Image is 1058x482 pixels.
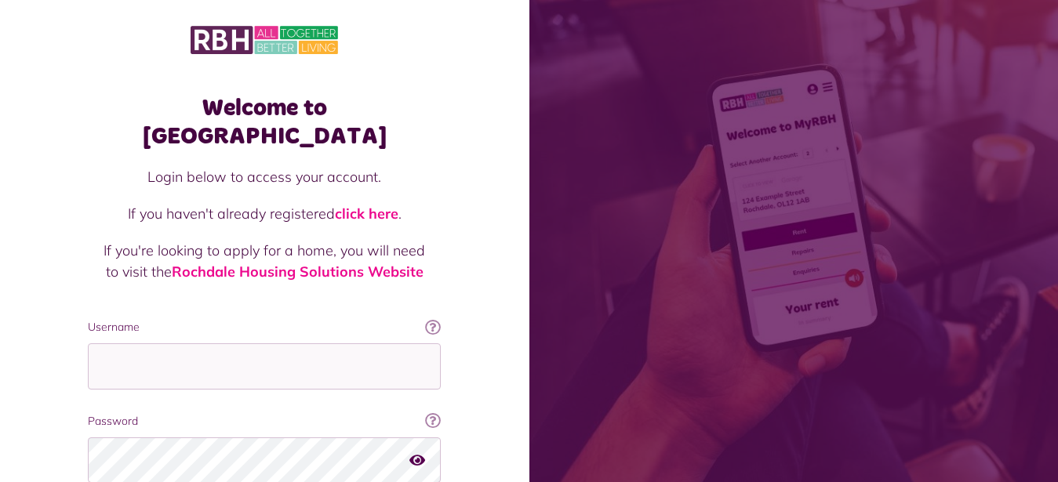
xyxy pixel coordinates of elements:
[88,319,441,335] label: Username
[172,263,424,281] a: Rochdale Housing Solutions Website
[104,166,425,187] p: Login below to access your account.
[191,24,338,56] img: MyRBH
[335,205,398,223] a: click here
[104,203,425,224] p: If you haven't already registered .
[104,240,425,282] p: If you're looking to apply for a home, you will need to visit the
[88,94,441,150] h1: Welcome to [GEOGRAPHIC_DATA]
[88,413,441,429] label: Password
